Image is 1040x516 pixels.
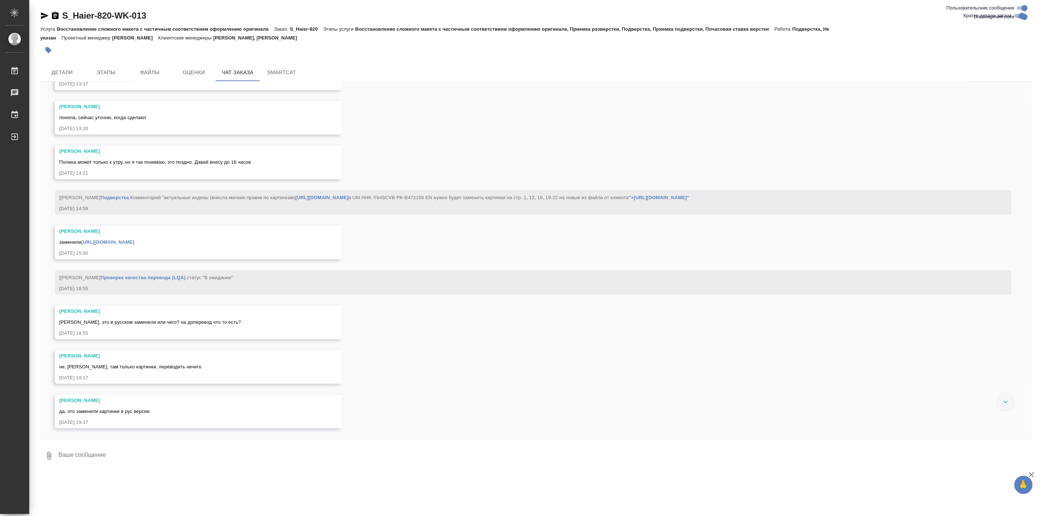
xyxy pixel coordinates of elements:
span: Комментарий "актуальные индизы (внесла мелкие правки по картинкам) в UM HHK-Y64SCVB PK-B472156 EN... [130,195,689,200]
span: Этапы [88,68,124,77]
div: [PERSON_NAME] [59,228,316,235]
p: S_Haier-820 [290,26,323,32]
span: да, это заменили картинки в рус версии [59,409,150,414]
span: [[PERSON_NAME] . [59,195,689,200]
p: [PERSON_NAME], [PERSON_NAME] [213,35,302,41]
span: Детали [45,68,80,77]
div: [PERSON_NAME] [59,103,316,110]
p: [PERSON_NAME] [112,35,158,41]
span: 🙏 [1017,477,1030,493]
p: Этапы услуги [323,26,355,32]
p: Восстановление сложного макета с частичным соответствием оформлению оригинала, Приемка разверстки... [355,26,775,32]
p: Услуга [40,26,57,32]
span: поняла, сейчас уточню, когда сделают [59,115,147,120]
div: [DATE] 19:17 [59,419,316,426]
a: [URL][DOMAIN_NAME] [295,195,348,200]
p: Клиентские менеджеры [158,35,214,41]
div: [DATE] 14:59 [59,205,986,212]
p: Восстановление сложного макета с частичным соответствием оформлению оригинала [57,26,274,32]
a: [URL][DOMAIN_NAME] [81,239,134,245]
div: [PERSON_NAME] [59,352,316,360]
div: [PERSON_NAME] [59,308,316,315]
span: [PERSON_NAME], это в русском заменили или чего? на доперевод что то есть? [59,319,241,325]
button: Добавить тэг [40,42,56,58]
span: Оповещения-логи [974,13,1014,20]
div: [DATE] 19:17 [59,374,316,382]
div: [DATE] 18:55 [59,330,316,337]
span: статус "В ожидании" [187,275,233,280]
a: Подверстка [101,195,129,200]
span: Чат заказа [220,68,255,77]
span: Оценки [176,68,211,77]
span: Файлы [132,68,167,77]
p: Заказ: [274,26,290,32]
div: [PERSON_NAME] [59,397,316,404]
a: S_Haier-820-WK-013 [62,11,146,20]
span: Пользовательские сообщения [946,4,1014,12]
button: Скопировать ссылку для ЯМессенджера [40,11,49,20]
button: 🙏 [1014,476,1033,494]
div: [DATE] 13:17 [59,80,316,88]
a: ">[URL][DOMAIN_NAME]" [629,195,689,200]
a: Проверка качества перевода (LQA) [101,275,185,280]
p: Проектный менеджер [61,35,112,41]
span: [[PERSON_NAME] . [59,275,233,280]
div: [DATE] 15:00 [59,250,316,257]
span: заменили [59,239,134,245]
span: Полина может только к утру, но я так понимаю, это поздно. Давай внесу до 16 часов [59,159,251,165]
div: [DATE] 18:55 [59,285,986,292]
button: Скопировать ссылку [51,11,60,20]
div: [PERSON_NAME] [59,148,316,155]
span: SmartCat [264,68,299,77]
span: не, [PERSON_NAME], там только картинки, переводить нечего [59,364,201,369]
div: [DATE] 14:21 [59,170,316,177]
p: Работа [775,26,792,32]
div: [DATE] 13:20 [59,125,316,132]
